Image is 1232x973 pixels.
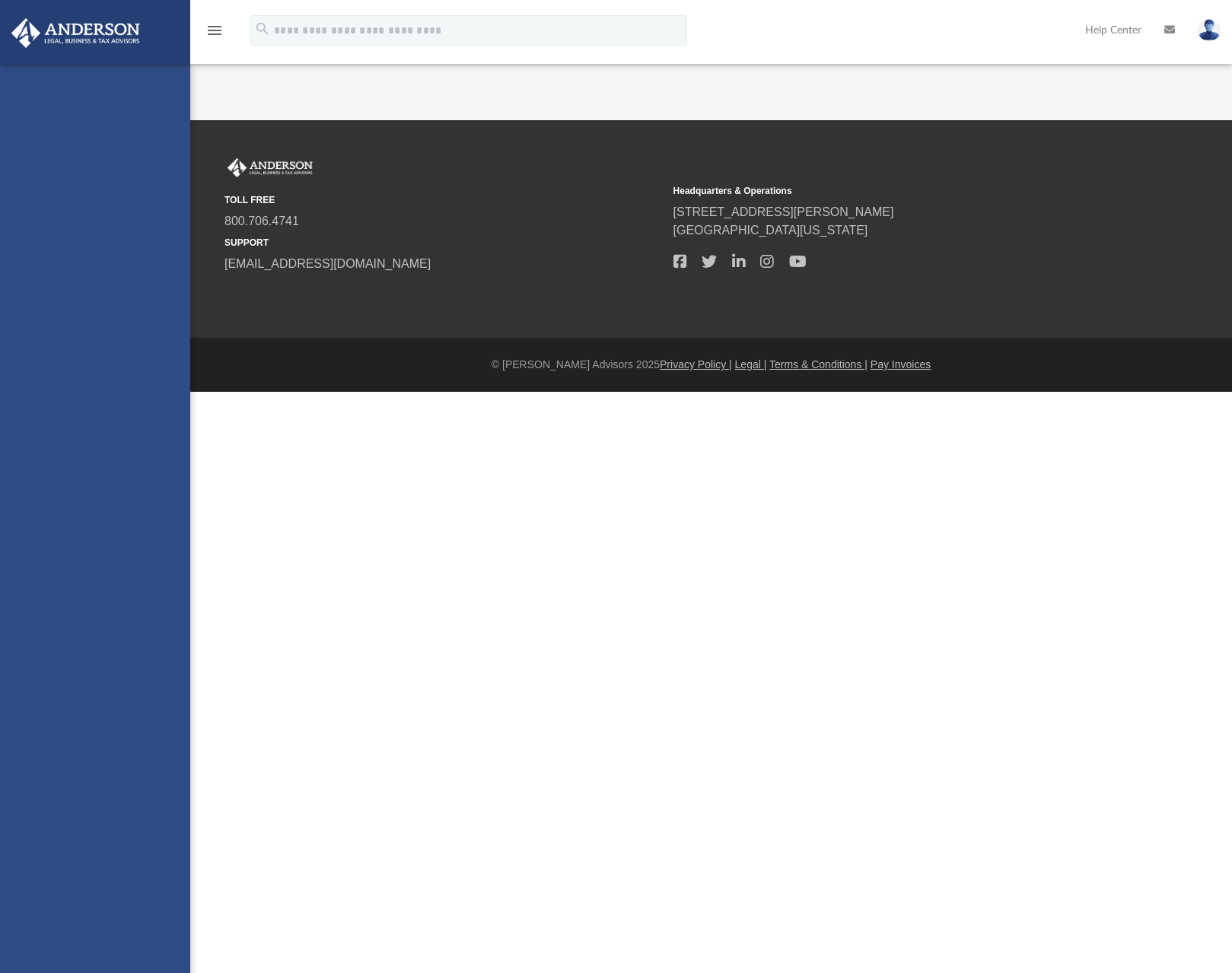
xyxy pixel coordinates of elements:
a: menu [205,29,224,40]
a: Pay Invoices [871,358,931,370]
small: Headquarters & Operations [673,184,1112,198]
a: [EMAIL_ADDRESS][DOMAIN_NAME] [224,257,431,270]
a: Privacy Policy | [660,358,732,370]
a: 800.706.4741 [224,215,299,227]
a: Terms & Conditions | [769,358,867,370]
img: Anderson Advisors Platinum Portal [7,18,145,48]
i: search [254,21,271,37]
a: Legal | [735,358,767,370]
div: © [PERSON_NAME] Advisors 2025 [190,357,1232,373]
a: [GEOGRAPHIC_DATA][US_STATE] [673,224,868,237]
img: Anderson Advisors Platinum Portal [224,158,316,178]
small: TOLL FREE [224,193,663,207]
small: SUPPORT [224,236,663,250]
i: menu [205,21,224,40]
img: User Pic [1198,19,1221,41]
a: [STREET_ADDRESS][PERSON_NAME] [673,205,894,218]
